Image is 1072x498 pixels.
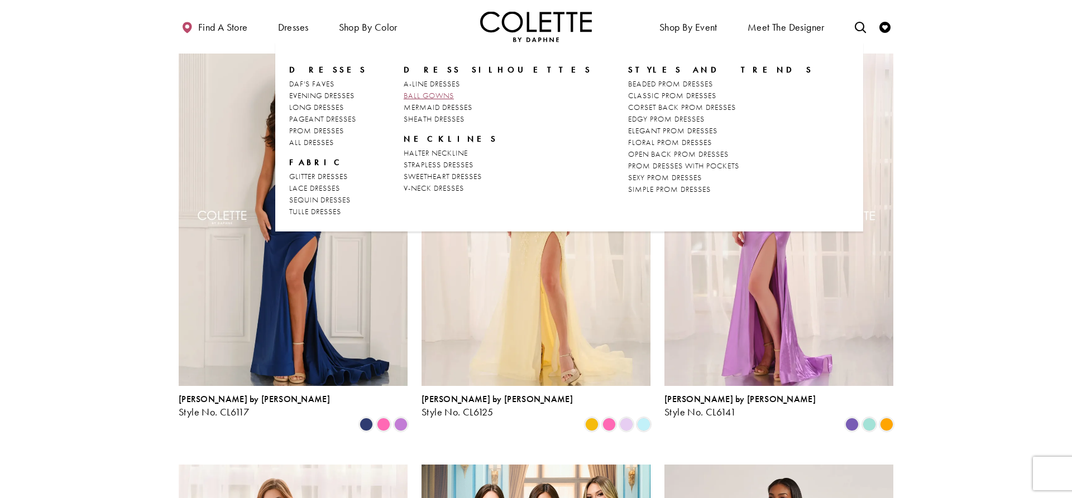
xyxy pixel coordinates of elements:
[404,90,454,100] span: BALL GOWNS
[404,113,592,125] a: SHEATH DRESSES
[289,195,351,205] span: SEQUIN DRESSES
[278,22,309,33] span: Dresses
[628,90,716,100] span: CLASSIC PROM DRESSES
[628,102,736,112] span: CORSET BACK PROM DRESSES
[289,125,367,137] a: PROM DRESSES
[289,101,367,113] a: LONG DRESSES
[289,125,344,136] span: PROM DRESSES
[880,418,893,431] i: Orange
[404,78,592,90] a: A-LINE DRESSES
[289,171,348,181] span: GLITTER DRESSES
[628,161,739,171] span: PROM DRESSES WITH POCKETS
[422,394,573,418] div: Colette by Daphne Style No. CL6125
[289,64,367,75] span: Dresses
[863,418,876,431] i: Peppermint
[289,182,367,194] a: LACE DRESSES
[628,148,813,160] a: OPEN BACK PROM DRESSES
[628,79,713,89] span: BEADED PROM DRESSES
[404,133,592,144] span: NECKLINES
[628,184,711,194] span: SIMPLE PROM DRESSES
[657,11,720,42] span: Shop By Event
[628,183,813,195] a: SIMPLE PROM DRESSES
[336,11,400,42] span: Shop by color
[289,137,334,147] span: ALL DRESSES
[289,206,341,216] span: TULLE DRESSES
[628,90,813,101] a: CLASSIC PROM DRESSES
[179,393,330,405] span: [PERSON_NAME] by [PERSON_NAME]
[289,78,367,90] a: DAF'S FAVES
[289,113,367,125] a: PAGEANT DRESSES
[289,137,367,148] a: ALL DRESSES
[664,405,736,418] span: Style No. CL6141
[845,418,859,431] i: Violet
[628,137,813,148] a: FLORAL PROM DRESSES
[404,171,592,182] a: SWEETHEART DRESSES
[404,64,592,75] span: DRESS SILHOUETTES
[602,418,616,431] i: Pink
[628,137,712,147] span: FLORAL PROM DRESSES
[404,171,482,181] span: SWEETHEART DRESSES
[394,418,408,431] i: Orchid
[585,418,599,431] i: Buttercup
[289,183,340,193] span: LACE DRESSES
[628,149,729,159] span: OPEN BACK PROM DRESSES
[628,172,702,182] span: SEXY PROM DRESSES
[745,11,827,42] a: Meet the designer
[422,405,493,418] span: Style No. CL6125
[637,418,650,431] i: Light Blue
[179,54,408,386] a: Visit Colette by Daphne Style No. CL6117 Page
[404,159,592,171] a: STRAPLESS DRESSES
[289,206,367,217] a: TULLE DRESSES
[404,114,465,124] span: SHEATH DRESSES
[877,11,893,42] a: Check Wishlist
[275,11,312,42] span: Dresses
[289,79,334,89] span: DAF'S FAVES
[289,171,367,182] a: GLITTER DRESSES
[404,183,464,193] span: V-NECK DRESSES
[852,11,869,42] a: Toggle search
[339,22,398,33] span: Shop by color
[289,102,344,112] span: LONG DRESSES
[377,418,390,431] i: Pink
[664,393,816,405] span: [PERSON_NAME] by [PERSON_NAME]
[628,78,813,90] a: BEADED PROM DRESSES
[628,114,705,124] span: EDGY PROM DRESSES
[179,394,330,418] div: Colette by Daphne Style No. CL6117
[404,79,460,89] span: A-LINE DRESSES
[628,113,813,125] a: EDGY PROM DRESSES
[289,114,356,124] span: PAGEANT DRESSES
[179,11,250,42] a: Find a store
[289,157,367,168] span: FABRIC
[480,11,592,42] a: Visit Home Page
[289,194,367,206] a: SEQUIN DRESSES
[404,182,592,194] a: V-NECK DRESSES
[289,90,355,100] span: EVENING DRESSES
[659,22,717,33] span: Shop By Event
[628,101,813,113] a: CORSET BACK PROM DRESSES
[404,147,592,159] a: HALTER NECKLINE
[628,64,813,75] span: STYLES AND TRENDS
[628,125,717,136] span: ELEGANT PROM DRESSES
[289,90,367,101] a: EVENING DRESSES
[360,418,373,431] i: Navy Blue
[404,133,497,144] span: NECKLINES
[404,90,592,101] a: BALL GOWNS
[480,11,592,42] img: Colette by Daphne
[404,101,592,113] a: MERMAID DRESSES
[748,22,825,33] span: Meet the designer
[404,148,468,158] span: HALTER NECKLINE
[179,405,249,418] span: Style No. CL6117
[422,393,573,405] span: [PERSON_NAME] by [PERSON_NAME]
[664,394,816,418] div: Colette by Daphne Style No. CL6141
[404,159,473,170] span: STRAPLESS DRESSES
[404,102,472,112] span: MERMAID DRESSES
[628,160,813,172] a: PROM DRESSES WITH POCKETS
[628,172,813,183] a: SEXY PROM DRESSES
[289,157,345,168] span: FABRIC
[628,125,813,137] a: ELEGANT PROM DRESSES
[198,22,248,33] span: Find a store
[620,418,633,431] i: Lilac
